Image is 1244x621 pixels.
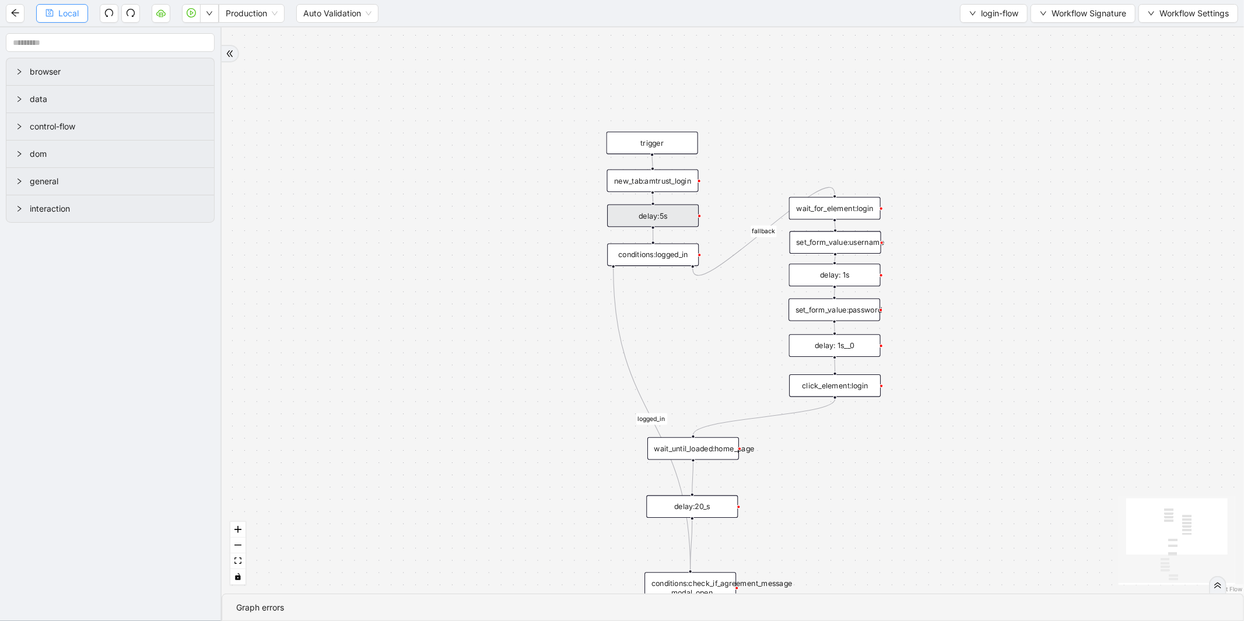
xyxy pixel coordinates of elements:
[1138,4,1238,23] button: downWorkflow Settings
[614,268,691,570] g: Edge from conditions:logged_in to conditions:check_if_agreement_message _modal_open
[1159,7,1229,20] span: Workflow Settings
[789,299,880,321] div: set_form_value:password
[692,462,693,493] g: Edge from wait_until_loaded:home_page to delay:20_s
[1214,581,1222,590] span: double-right
[789,334,881,357] div: delay: 1s__0
[693,399,835,435] g: Edge from click_element:login to wait_until_loaded:home_page
[789,374,881,397] div: click_element:login
[1052,7,1126,20] span: Workflow Signature
[30,93,205,106] span: data
[607,205,699,227] div: delay:5s
[790,231,881,254] div: set_form_value:username
[206,10,213,17] span: down
[607,243,699,266] div: conditions:logged_in
[16,205,23,212] span: right
[644,572,736,604] div: conditions:check_if_agreement_message _modal_open
[607,170,699,192] div: new_tab:amtrust_login
[16,123,23,130] span: right
[1148,10,1155,17] span: down
[230,569,246,585] button: toggle interactivity
[652,156,653,167] g: Edge from trigger to new_tab:amtrust_login
[981,7,1018,20] span: login-flow
[693,187,835,275] g: Edge from conditions:logged_in to wait_for_element:login
[45,9,54,17] span: save
[6,113,214,140] div: control-flow
[36,4,88,23] button: saveLocal
[121,4,140,23] button: redo
[789,197,881,220] div: wait_for_element:login
[6,58,214,85] div: browser
[236,601,1229,614] div: Graph errors
[187,8,196,17] span: play-circle
[969,10,976,17] span: down
[182,4,201,23] button: play-circle
[6,86,214,113] div: data
[789,264,881,286] div: delay: 1s
[152,4,170,23] button: cloud-server
[30,202,205,215] span: interaction
[646,495,738,518] div: delay:20_s
[1031,4,1136,23] button: downWorkflow Signature
[30,175,205,188] span: general
[16,150,23,157] span: right
[230,538,246,553] button: zoom out
[6,4,24,23] button: arrow-left
[126,8,135,17] span: redo
[303,5,372,22] span: Auto Validation
[230,553,246,569] button: fit view
[647,437,739,460] div: wait_until_loaded:home_page
[6,141,214,167] div: dom
[226,5,278,22] span: Production
[30,148,205,160] span: dom
[1212,585,1242,592] a: React Flow attribution
[16,96,23,103] span: right
[16,68,23,75] span: right
[1040,10,1047,17] span: down
[58,7,79,20] span: Local
[200,4,219,23] button: down
[226,50,234,58] span: double-right
[30,120,205,133] span: control-flow
[104,8,114,17] span: undo
[6,195,214,222] div: interaction
[156,8,166,17] span: cloud-server
[30,65,205,78] span: browser
[960,4,1028,23] button: downlogin-flow
[230,522,246,538] button: zoom in
[10,8,20,17] span: arrow-left
[6,168,214,195] div: general
[607,132,698,155] div: trigger
[100,4,118,23] button: undo
[691,520,692,570] g: Edge from delay:20_s to conditions:check_if_agreement_message _modal_open
[16,178,23,185] span: right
